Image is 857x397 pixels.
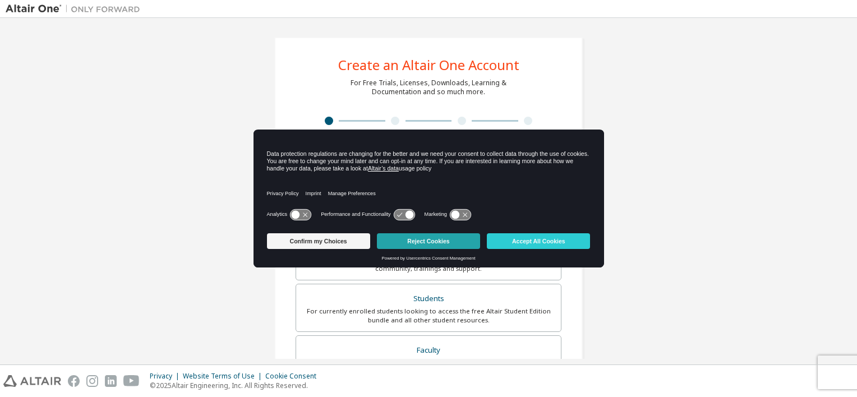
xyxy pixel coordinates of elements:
[105,375,117,387] img: linkedin.svg
[303,358,554,376] div: For faculty & administrators of academic institutions administering students and accessing softwa...
[351,79,506,96] div: For Free Trials, Licenses, Downloads, Learning & Documentation and so much more.
[150,372,183,381] div: Privacy
[6,3,146,15] img: Altair One
[428,128,495,137] div: Account Info
[3,375,61,387] img: altair_logo.svg
[296,128,362,137] div: Personal Info
[183,372,265,381] div: Website Terms of Use
[265,372,323,381] div: Cookie Consent
[150,381,323,390] p: © 2025 Altair Engineering, Inc. All Rights Reserved.
[338,58,519,72] div: Create an Altair One Account
[123,375,140,387] img: youtube.svg
[68,375,80,387] img: facebook.svg
[303,291,554,307] div: Students
[495,128,562,137] div: Security Setup
[362,128,429,137] div: Verify Email
[86,375,98,387] img: instagram.svg
[303,343,554,358] div: Faculty
[303,307,554,325] div: For currently enrolled students looking to access the free Altair Student Edition bundle and all ...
